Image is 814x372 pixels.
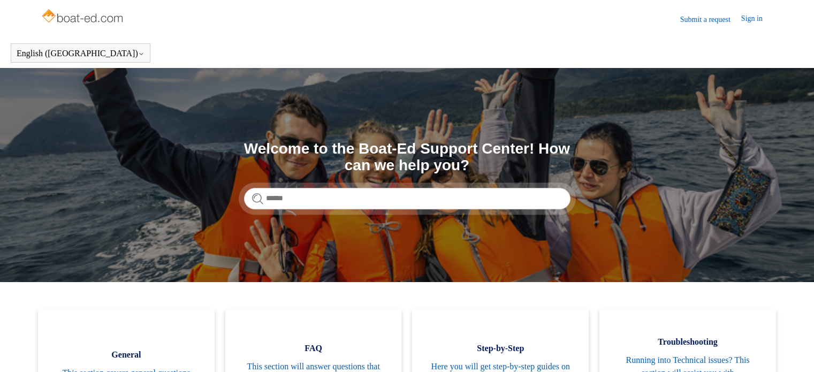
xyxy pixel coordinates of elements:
span: Troubleshooting [615,336,760,348]
a: Submit a request [680,14,741,25]
span: FAQ [241,342,386,355]
h1: Welcome to the Boat-Ed Support Center! How can we help you? [244,141,570,174]
span: General [54,348,199,361]
a: Sign in [741,13,773,26]
button: English ([GEOGRAPHIC_DATA]) [17,49,144,58]
img: Boat-Ed Help Center home page [41,6,126,28]
input: Search [244,188,570,209]
div: Live chat [778,336,806,364]
span: Step-by-Step [428,342,573,355]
